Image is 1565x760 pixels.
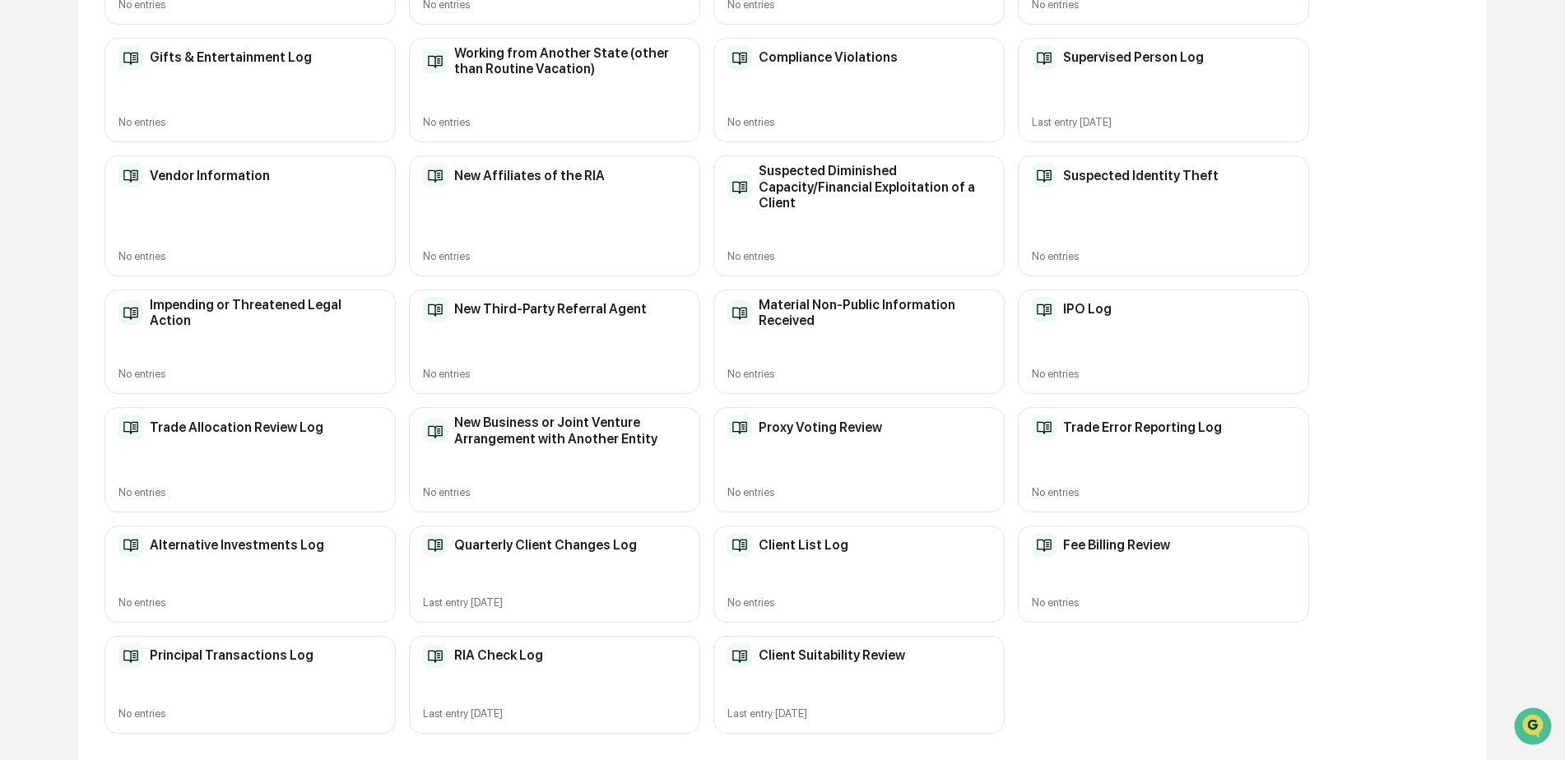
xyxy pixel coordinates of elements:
a: 🔎Data Lookup [10,232,110,262]
div: No entries [423,368,686,380]
h2: Vendor Information [150,168,270,183]
h2: Compliance Violations [759,49,898,65]
div: Last entry [DATE] [423,707,686,720]
div: No entries [1032,250,1295,262]
h2: Impending or Threatened Legal Action [150,297,382,328]
div: No entries [1032,596,1295,609]
div: Last entry [DATE] [1032,116,1295,128]
img: Compliance Log Table Icon [423,297,448,322]
div: No entries [423,486,686,498]
h2: Trade Error Reporting Log [1063,419,1222,435]
button: Start new chat [280,131,300,151]
div: Last entry [DATE] [727,707,991,720]
img: Compliance Log Table Icon [118,533,143,558]
div: No entries [118,596,382,609]
img: Compliance Log Table Icon [1032,297,1056,322]
div: No entries [118,486,382,498]
img: Compliance Log Table Icon [118,45,143,70]
img: Compliance Log Table Icon [423,643,448,668]
div: 🖐️ [16,209,30,222]
iframe: Open customer support [1512,706,1557,750]
h2: Client Suitability Review [759,647,905,663]
img: Compliance Log Table Icon [423,49,448,73]
div: Last entry [DATE] [423,596,686,609]
h2: Suspected Diminished Capacity/Financial Exploitation of a Client [759,163,991,211]
div: No entries [1032,368,1295,380]
p: How can we help? [16,35,300,61]
div: We're available if you need us! [56,142,208,155]
h2: Material Non-Public Information Received [759,297,991,328]
div: 🔎 [16,240,30,253]
img: Compliance Log Table Icon [727,643,752,668]
h2: Gifts & Entertainment Log [150,49,312,65]
h2: Fee Billing Review [1063,537,1170,553]
a: Powered byPylon [116,278,199,291]
h2: Trade Allocation Review Log [150,419,323,435]
img: Compliance Log Table Icon [727,300,752,325]
img: Compliance Log Table Icon [1032,533,1056,558]
img: Compliance Log Table Icon [423,533,448,558]
img: Compliance Log Table Icon [423,419,448,443]
h2: New Affiliates of the RIA [454,168,605,183]
img: Compliance Log Table Icon [727,415,752,439]
div: No entries [727,596,991,609]
img: Compliance Log Table Icon [727,174,752,199]
div: Start new chat [56,126,270,142]
img: Compliance Log Table Icon [118,643,143,668]
span: Data Lookup [33,239,104,255]
div: 🗄️ [119,209,132,222]
div: No entries [1032,486,1295,498]
h2: Principal Transactions Log [150,647,313,663]
h2: Proxy Voting Review [759,419,882,435]
div: No entries [727,116,991,128]
span: Pylon [164,279,199,291]
h2: Client List Log [759,537,848,553]
h2: Alternative Investments Log [150,537,324,553]
div: No entries [118,368,382,380]
h2: Supervised Person Log [1063,49,1204,65]
div: No entries [727,486,991,498]
div: No entries [118,250,382,262]
img: Compliance Log Table Icon [118,415,143,439]
span: Preclearance [33,207,106,224]
div: No entries [727,368,991,380]
span: Attestations [136,207,204,224]
a: 🖐️Preclearance [10,201,113,230]
img: Compliance Log Table Icon [727,533,752,558]
div: No entries [727,250,991,262]
img: Compliance Log Table Icon [118,300,143,325]
h2: Working from Another State (other than Routine Vacation) [454,45,686,76]
img: Compliance Log Table Icon [1032,415,1056,439]
div: No entries [423,116,686,128]
div: No entries [423,250,686,262]
h2: Quarterly Client Changes Log [454,537,637,553]
h2: Suspected Identity Theft [1063,168,1219,183]
img: Compliance Log Table Icon [1032,163,1056,188]
img: Compliance Log Table Icon [118,163,143,188]
img: Compliance Log Table Icon [727,45,752,70]
img: Compliance Log Table Icon [1032,45,1056,70]
h2: New Third-Party Referral Agent [454,301,647,317]
h2: New Business or Joint Venture Arrangement with Another Entity [454,415,686,446]
div: No entries [118,116,382,128]
img: 1746055101610-c473b297-6a78-478c-a979-82029cc54cd1 [16,126,46,155]
h2: IPO Log [1063,301,1112,317]
img: Compliance Log Table Icon [423,163,448,188]
div: No entries [118,707,382,720]
a: 🗄️Attestations [113,201,211,230]
h2: RIA Check Log [454,647,543,663]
